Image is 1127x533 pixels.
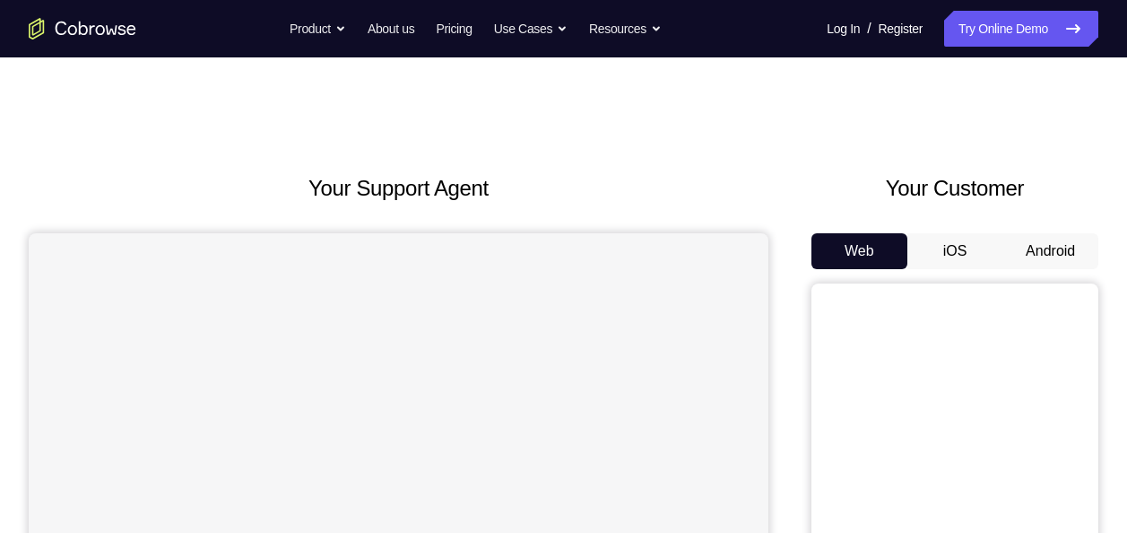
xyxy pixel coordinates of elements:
a: Go to the home page [29,18,136,39]
a: Try Online Demo [944,11,1098,47]
a: About us [368,11,414,47]
button: Android [1002,233,1098,269]
a: Log In [827,11,860,47]
button: Use Cases [494,11,568,47]
h2: Your Support Agent [29,172,768,205]
a: Register [879,11,923,47]
h2: Your Customer [811,172,1098,205]
button: Resources [589,11,662,47]
button: Product [290,11,346,47]
a: Pricing [436,11,472,47]
span: / [867,18,871,39]
button: iOS [907,233,1003,269]
button: Web [811,233,907,269]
